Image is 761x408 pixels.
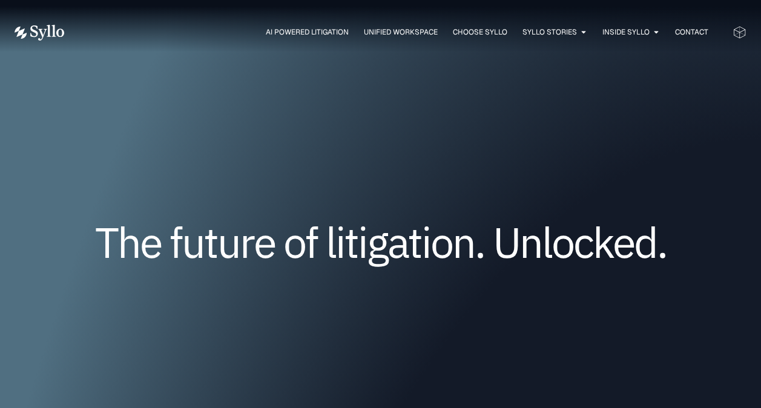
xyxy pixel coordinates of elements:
[602,27,650,38] a: Inside Syllo
[87,222,674,262] h1: The future of litigation. Unlocked.
[453,27,507,38] a: Choose Syllo
[675,27,708,38] a: Contact
[88,27,708,38] nav: Menu
[522,27,577,38] a: Syllo Stories
[15,25,64,41] img: Vector
[364,27,438,38] a: Unified Workspace
[266,27,349,38] a: AI Powered Litigation
[88,27,708,38] div: Menu Toggle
